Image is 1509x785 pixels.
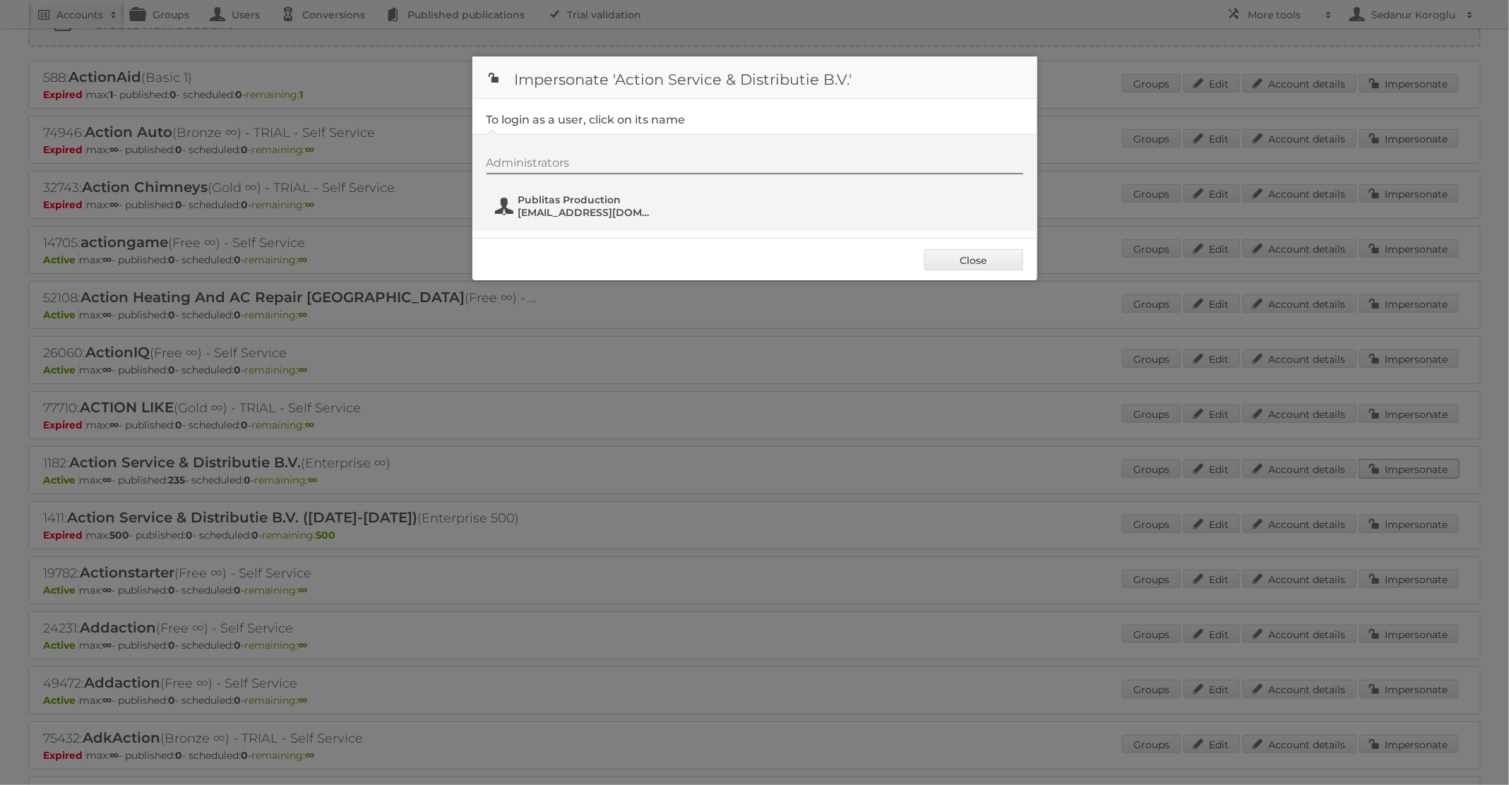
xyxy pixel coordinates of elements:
div: Administrators [487,156,1023,174]
h1: Impersonate 'Action Service & Distributie B.V.' [472,56,1037,99]
legend: To login as a user, click on its name [487,113,686,126]
button: Publitas Production [EMAIL_ADDRESS][DOMAIN_NAME] [494,192,660,220]
span: [EMAIL_ADDRESS][DOMAIN_NAME] [518,206,655,219]
span: Publitas Production [518,193,655,206]
a: Close [924,249,1023,270]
